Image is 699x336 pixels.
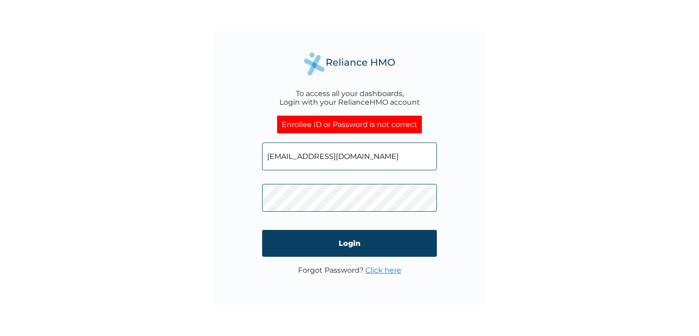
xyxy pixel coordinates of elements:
[279,89,420,107] div: To access all your dashboards, Login with your RelianceHMO account
[277,116,422,133] div: Enrollee ID or Password is not correct
[262,230,437,257] input: Login
[304,52,395,76] img: Reliance Health's Logo
[298,266,401,275] p: Forgot Password?
[262,143,437,170] input: Email address or HMO ID
[365,266,401,275] a: Click here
